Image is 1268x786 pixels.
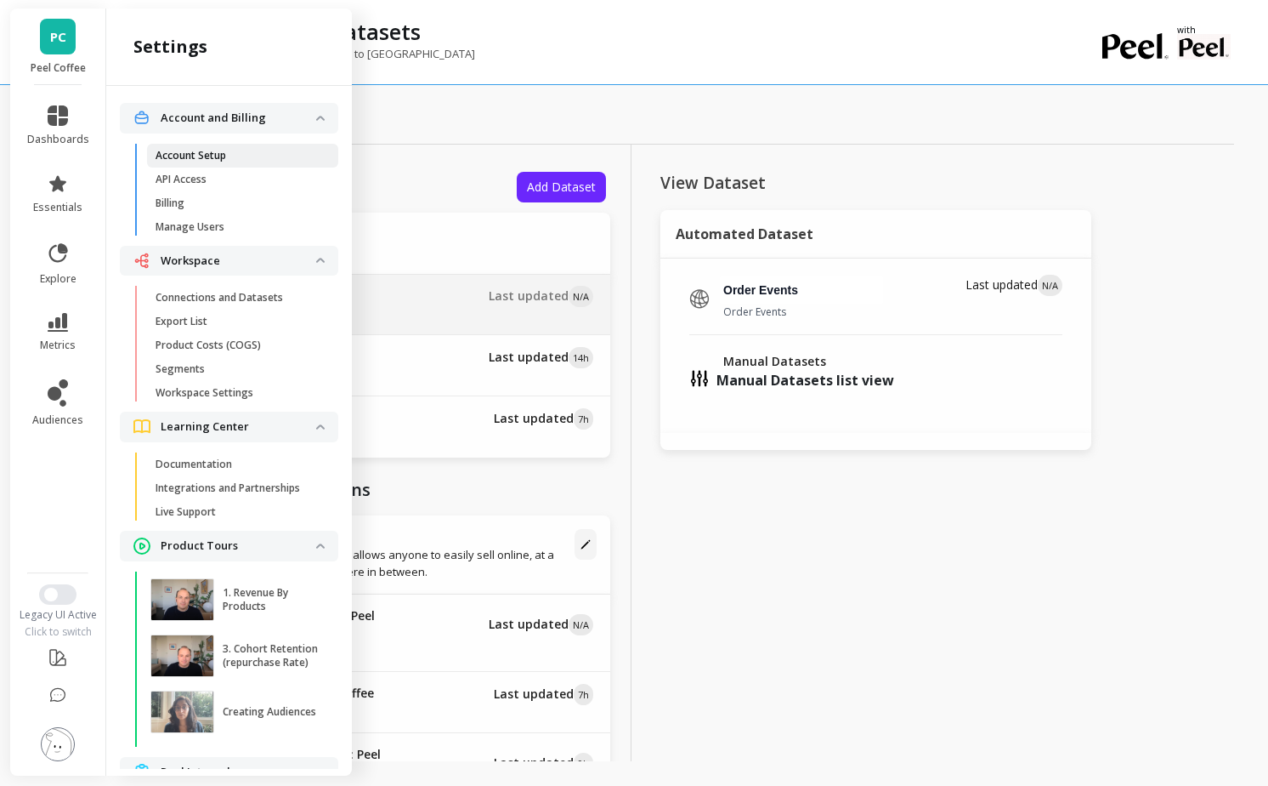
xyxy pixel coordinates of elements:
[40,272,76,286] span: explore
[1177,34,1231,60] img: partner logo
[569,286,593,307] span: N/A
[156,196,184,210] p: Billing
[489,616,593,634] p: Last updated
[204,546,575,580] p: An ecommerce platform that allows anyone to easily sell online, at a retail location, and everywh...
[689,288,710,309] img: marketing.svg
[1038,275,1062,296] span: N/A
[156,220,224,234] p: Manage Users
[574,684,593,705] span: 7h
[156,362,205,376] p: Segments
[723,304,883,321] p: Order Events
[27,61,89,75] p: Peel Coffee
[716,370,894,390] p: Manual Datasets list view
[40,339,76,352] span: metrics
[50,27,66,47] span: PC
[133,110,150,126] img: navigation item icon
[161,419,316,436] p: Learning Center
[223,705,316,719] p: Creating Audiences
[156,458,232,471] p: Documentation
[489,288,593,305] p: Last updated
[316,116,325,121] img: down caret icon
[723,353,894,370] p: Manual Datasets
[527,179,596,195] span: Add Dataset
[161,764,316,781] p: Peel Internal
[569,614,593,635] span: N/A
[156,481,300,495] p: Integrations and Partnerships
[10,625,106,639] div: Click to switch
[161,110,316,127] p: Account and Billing
[161,538,316,555] p: Product Tours
[133,764,150,780] img: navigation item icon
[133,419,150,434] img: navigation item icon
[494,686,593,703] p: 2025-09-22T07:12:08.151Z
[965,276,1062,321] p: N/A
[676,225,956,242] p: Automated Dataset
[41,727,75,761] img: profile picture
[316,544,325,549] img: down caret icon
[494,755,593,772] p: 2025-09-22T05:18:46.311Z
[494,410,593,428] p: 2025-09-22T07:12:08.857Z
[32,413,83,427] span: audiences
[156,149,226,162] p: Account Setup
[689,368,710,389] img: manual.csv.svg
[156,291,283,305] p: Connections and Datasets
[156,315,207,328] p: Export List
[489,349,593,367] p: 2025-09-22T00:15:55.457Z
[133,253,150,269] img: navigation item icon
[316,424,325,430] img: down caret icon
[156,339,261,352] p: Product Costs (COGS)
[1177,26,1231,34] p: with
[39,584,76,605] button: Switch to New UI
[574,408,593,430] span: 7h
[223,642,319,669] p: 3. Cohort Retention (repurchase Rate)
[133,35,207,59] h2: settings
[161,253,316,270] p: Workspace
[156,505,216,519] p: Live Support
[574,753,593,774] span: 9h
[316,258,325,263] img: down caret icon
[156,173,207,186] p: API Access
[156,386,253,400] p: Workspace Settings
[660,172,962,194] p: View Dataset
[517,172,606,202] button: Add Dataset
[10,608,106,622] div: Legacy UI Active
[204,529,575,546] p: Peel Coffee
[223,586,319,613] p: 1. Revenue By Products
[569,347,593,368] span: 14h
[27,133,89,146] span: dashboards
[33,201,82,214] span: essentials
[133,538,150,555] img: navigation item icon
